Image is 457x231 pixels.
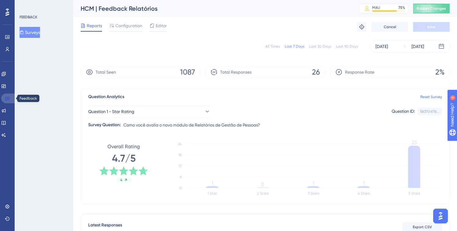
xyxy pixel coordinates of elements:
div: Last 90 Days [336,44,358,49]
span: Question 1 - Star Rating [88,108,134,115]
a: Reset Survey [420,94,442,99]
span: Cancel [384,24,396,29]
div: [DATE] [375,43,388,50]
div: Survey Question: [88,121,121,129]
span: 4 [120,178,122,182]
button: Surveys [20,27,40,38]
div: MAU [372,5,380,10]
button: Publish Changes [413,4,450,13]
span: 4.7/5 [112,152,136,165]
div: [DATE] [412,43,424,50]
span: Export CSV [413,225,432,229]
span: Como você avalia o novo módulo de Relatórios de Gestão de Pessoas? [123,121,260,129]
tspan: 1 [212,180,213,186]
tspan: 18 [178,153,182,157]
span: Save [427,24,436,29]
span: Response Rate [345,68,374,76]
span: Question Analytics [88,93,124,101]
text: 1 Star [208,191,217,196]
button: Cancel [372,22,408,32]
text: 4 Stars [358,191,370,196]
tspan: 1 [363,180,365,186]
tspan: 24 [178,142,182,146]
span: Reports [87,22,102,29]
tspan: 0 [179,186,182,190]
text: 5 Stars [408,191,420,196]
div: 58370d78... [420,109,439,114]
tspan: 12 [179,164,182,168]
tspan: 23 [412,140,417,145]
div: Question ID: [392,108,415,116]
tspan: 0 [261,182,264,187]
span: Total Responses [220,68,252,76]
div: Last 30 Days [309,44,331,49]
span: 1087 [180,67,195,77]
iframe: UserGuiding AI Assistant Launcher [431,207,450,225]
span: Configuration [115,22,142,29]
div: 4 [42,3,44,8]
div: 75 % [398,5,405,10]
span: 26 [312,67,320,77]
tspan: 6 [180,175,182,179]
div: HCM | Feedback Relatórios [81,4,344,13]
span: 2% [435,67,444,77]
tspan: 1 [312,180,314,186]
div: FEEDBACK [20,15,37,20]
text: 3 Stars [308,191,319,196]
span: Publish Changes [417,6,446,11]
span: Overall Rating [107,143,140,150]
button: Save [413,22,450,32]
button: Question 1 - Star Rating [88,105,210,118]
span: Editor [156,22,167,29]
span: Total Seen [96,68,116,76]
text: 2 Stars [257,191,269,196]
div: All Times [265,44,280,49]
span: Need Help? [14,2,38,9]
div: Last 7 Days [285,44,304,49]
